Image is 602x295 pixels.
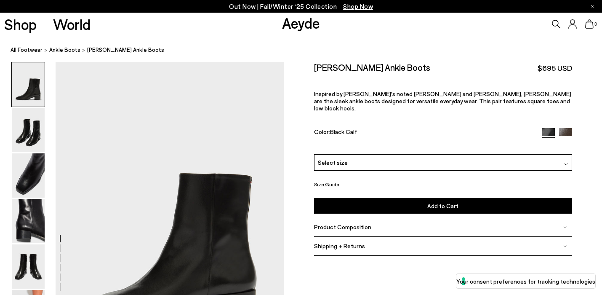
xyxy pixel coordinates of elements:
[87,46,164,54] span: [PERSON_NAME] Ankle Boots
[12,199,45,243] img: Lee Leather Ankle Boots - Image 4
[12,153,45,198] img: Lee Leather Ankle Boots - Image 3
[456,277,595,286] label: Your consent preferences for tracking technologies
[563,225,567,229] img: svg%3E
[282,14,320,32] a: Aeyde
[314,223,371,231] span: Product Composition
[585,19,594,29] a: 0
[53,17,91,32] a: World
[563,244,567,248] img: svg%3E
[314,90,571,112] span: Inspired by [PERSON_NAME]'s noted [PERSON_NAME] and [PERSON_NAME], [PERSON_NAME] are the sleek an...
[11,39,602,62] nav: breadcrumb
[314,179,339,190] button: Size Guide
[11,46,43,54] a: All Footwear
[564,162,568,166] img: svg%3E
[456,274,595,288] button: Your consent preferences for tracking technologies
[49,46,80,54] a: ankle boots
[12,108,45,152] img: Lee Leather Ankle Boots - Image 2
[314,198,572,214] button: Add to Cart
[314,242,365,249] span: Shipping + Returns
[49,46,80,53] span: ankle boots
[538,63,572,73] span: $695 USD
[12,244,45,289] img: Lee Leather Ankle Boots - Image 5
[343,3,373,10] span: Navigate to /collections/new-in
[594,22,598,27] span: 0
[314,128,533,138] div: Color:
[314,62,430,72] h2: [PERSON_NAME] Ankle Boots
[427,202,458,209] span: Add to Cart
[229,1,373,12] p: Out Now | Fall/Winter ‘25 Collection
[330,128,357,135] span: Black Calf
[4,17,37,32] a: Shop
[318,158,348,167] span: Select size
[12,62,45,107] img: Lee Leather Ankle Boots - Image 1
